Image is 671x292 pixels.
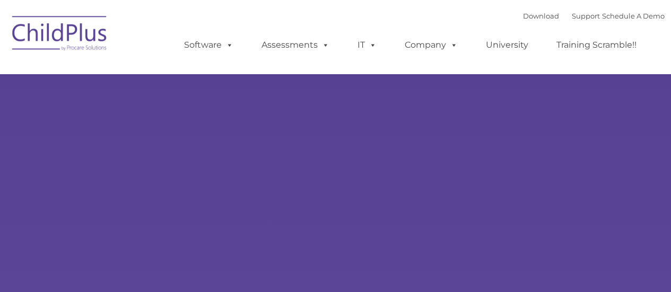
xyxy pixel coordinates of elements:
img: ChildPlus by Procare Solutions [7,8,113,61]
a: Company [394,34,468,56]
a: Training Scramble!! [546,34,647,56]
a: Schedule A Demo [602,12,665,20]
a: Download [523,12,559,20]
a: Software [173,34,244,56]
a: University [475,34,539,56]
a: Assessments [251,34,340,56]
a: Support [572,12,600,20]
a: IT [347,34,387,56]
font: | [523,12,665,20]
